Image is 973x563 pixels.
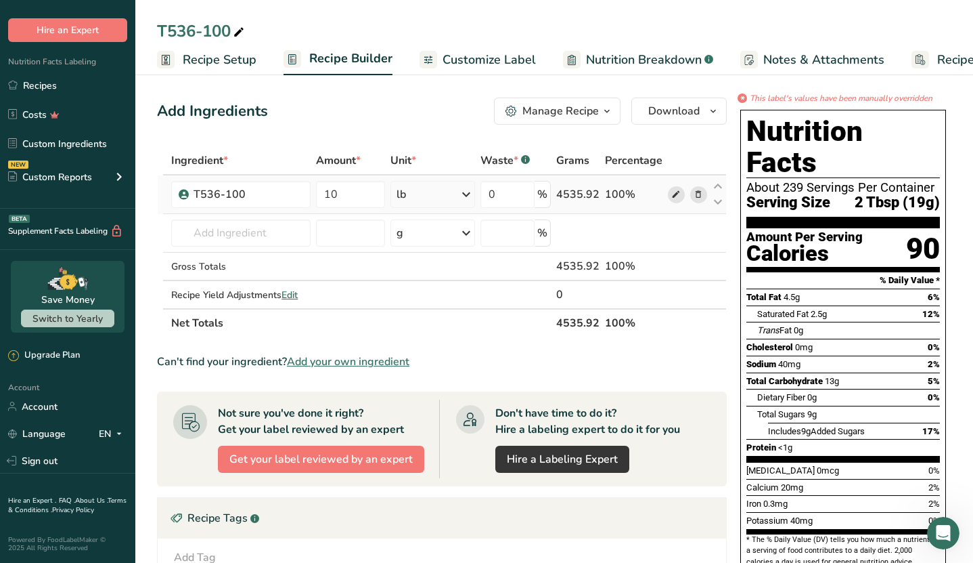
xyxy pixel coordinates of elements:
[157,45,256,75] a: Recipe Setup
[757,309,809,319] span: Saturated Fat
[790,516,813,526] span: 40mg
[586,51,702,69] span: Nutrition Breakdown
[855,194,940,211] span: 2 Tbsp (19g)
[287,354,409,370] span: Add your own ingredient
[763,51,884,69] span: Notes & Attachments
[928,516,940,526] span: 0%
[8,536,127,552] div: Powered By FoodLabelMaker © 2025 All Rights Reserved
[22,316,211,356] div: Kindly check the above API documentation and let me know if you have any questions!
[11,88,260,182] div: Rachelle says…
[757,392,805,402] span: Dietary Fiber
[49,35,260,77] div: Thanks. I will check out the email and follow up with any questions later.
[49,182,260,264] div: [EMAIL_ADDRESS][DOMAIN_NAME]should work but you can also send directly to me at[PERSON_NAME][EMAI...
[66,13,83,23] h1: LIA
[602,308,665,337] th: 100%
[927,517,959,549] iframe: Intercom live chat
[12,415,259,438] textarea: Message…
[171,152,228,169] span: Ingredient
[928,465,940,476] span: 0%
[928,499,940,509] span: 2%
[8,18,127,42] button: Hire an Expert
[237,5,262,30] div: Close
[746,465,815,476] span: [MEDICAL_DATA]
[648,103,700,119] span: Download
[563,45,713,75] a: Nutrition Breakdown
[232,438,254,460] button: Send a message…
[11,35,260,88] div: TR says…
[443,51,536,69] span: Customize Label
[171,288,311,302] div: Recipe Yield Adjustments
[25,389,186,405] div: Rate your conversation
[309,49,392,68] span: Recipe Builder
[229,451,413,467] span: Get your label reviewed by an expert
[556,186,599,203] div: 4535.92
[480,152,530,169] div: Waste
[928,292,940,302] span: 6%
[397,225,403,241] div: g
[605,258,662,274] div: 100%
[9,215,30,223] div: BETA
[21,310,114,327] button: Switch to Yearly
[746,442,776,453] span: Protein
[21,444,32,455] button: Emoji picker
[22,96,211,163] div: Hello again! It seems that my email has been blocked from your side. May I please ask you to shar...
[817,465,839,476] span: 0mcg
[60,43,249,69] div: Thanks. I will check out the email and follow up with any questions later.
[746,342,793,352] span: Cholesterol
[807,409,817,419] span: 9g
[194,186,302,203] div: T536-100
[158,498,726,539] div: Recipe Tags
[746,116,940,178] h1: Nutrition Facts
[556,152,589,169] span: Grams
[157,354,727,370] div: Can't find your ingredient?
[522,103,599,119] div: Manage Recipe
[807,392,817,402] span: 0g
[212,5,237,31] button: Home
[11,308,222,364] div: Kindly check the above API documentation and let me know if you have any questions!
[746,499,761,509] span: Iron
[125,412,150,436] span: Great
[390,152,416,169] span: Unit
[922,309,940,319] span: 12%
[99,425,127,442] div: EN
[801,426,811,436] span: 9g
[794,325,803,335] span: 0g
[746,181,940,194] div: About 239 Servings Per Container
[928,342,940,352] span: 0%
[556,287,599,303] div: 0
[825,376,839,386] span: 13g
[22,283,142,298] a: Food Label...r API.html
[928,482,940,493] span: 2%
[495,446,629,473] a: Hire a Labeling Expert
[746,194,830,211] span: Serving Size
[778,359,800,369] span: 40mg
[605,152,662,169] span: Percentage
[763,499,788,509] span: 0.3mg
[171,259,311,274] div: Gross Totals
[495,405,680,438] div: Don't have time to do it? Hire a labeling expert to do it for you
[11,375,260,507] div: LIA says…
[397,186,406,203] div: lb
[41,293,95,307] div: Save Money
[43,444,53,455] button: Gif picker
[556,258,599,274] div: 4535.92
[746,244,863,264] div: Calories
[11,182,260,275] div: TR says…
[183,51,256,69] span: Recipe Setup
[922,426,940,436] span: 17%
[60,230,234,255] a: [PERSON_NAME][EMAIL_ADDRESS][DOMAIN_NAME]
[757,325,792,335] span: Fat
[60,190,146,215] a: [EMAIL_ADDRESS][DOMAIN_NAME]
[781,482,803,493] span: 20mg
[928,376,940,386] span: 5%
[75,496,108,505] a: About Us .
[757,325,779,335] i: Trans
[8,422,66,446] a: Language
[32,312,103,325] span: Switch to Yearly
[746,231,863,244] div: Amount Per Serving
[284,43,392,76] a: Recipe Builder
[35,284,142,298] div: Food Label...r API.html
[8,161,28,169] div: NEW
[8,496,127,515] a: Terms & Conditions .
[8,349,80,362] div: Upgrade Plan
